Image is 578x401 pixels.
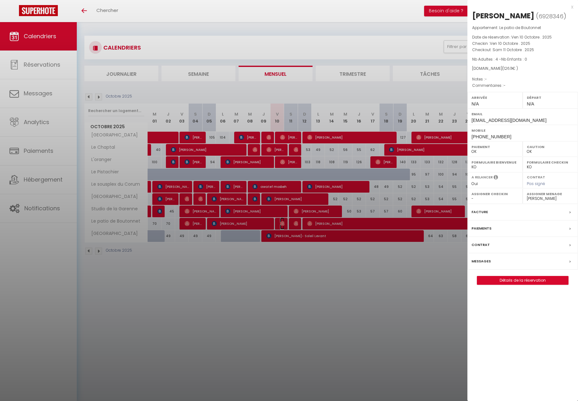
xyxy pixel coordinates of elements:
[477,276,569,285] button: Détails de la réservation
[527,144,574,150] label: Caution
[472,118,546,123] span: [EMAIL_ADDRESS][DOMAIN_NAME]
[536,12,566,21] span: ( )
[472,175,493,180] label: A relancer
[503,83,506,88] span: -
[472,66,573,72] div: [DOMAIN_NAME]
[499,25,541,30] span: Le patio de Boutonnet
[472,242,490,248] label: Contrat
[467,3,573,11] div: x
[472,40,573,47] p: Checkin :
[472,34,573,40] p: Date de réservation :
[527,94,574,101] label: Départ
[494,175,498,182] i: Sélectionner OUI si vous souhaiter envoyer les séquences de messages post-checkout
[502,66,518,71] span: ( € )
[472,25,573,31] p: Appartement :
[472,134,511,139] span: [PHONE_NUMBER]
[490,41,530,46] span: Ven 10 Octobre . 2025
[527,181,545,186] span: Pas signé
[477,276,568,284] a: Détails de la réservation
[472,47,573,53] p: Checkout :
[538,12,563,20] span: 6928346
[472,111,574,117] label: Email
[472,82,573,89] p: Commentaires :
[472,209,488,215] label: Facture
[472,94,519,101] label: Arrivée
[472,191,519,197] label: Assigner Checkin
[511,34,552,40] span: Ven 10 Octobre . 2025
[493,47,534,52] span: Sam 11 Octobre . 2025
[472,76,573,82] p: Notes :
[472,144,519,150] label: Paiement
[527,191,574,197] label: Assigner Menage
[527,175,545,179] label: Contrat
[472,57,527,62] span: Nb Adultes : 4 -
[472,127,574,134] label: Mobile
[472,258,491,265] label: Messages
[472,11,534,21] div: [PERSON_NAME]
[501,57,527,62] span: Nb Enfants : 0
[472,101,479,106] span: N/A
[472,159,519,165] label: Formulaire Bienvenue
[485,76,487,82] span: -
[504,66,512,71] span: 126.11
[527,101,534,106] span: N/A
[527,159,574,165] label: Formulaire Checkin
[472,225,491,232] label: Paiements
